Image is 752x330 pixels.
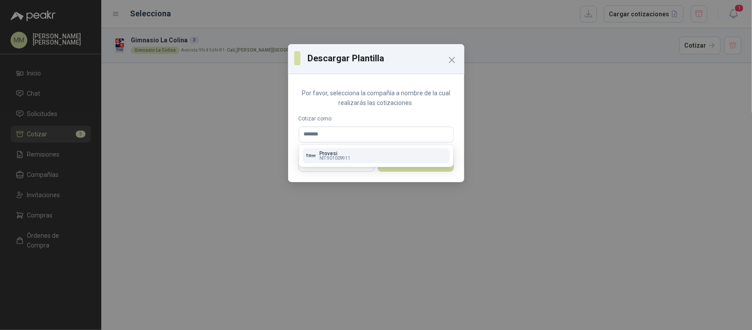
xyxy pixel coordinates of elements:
span: NIT : 901009911 [319,156,351,161]
h3: Descargar Plantilla [307,52,458,65]
button: Company LogoProvesiNIT:901009911 [303,148,450,163]
button: Close [445,53,459,67]
label: Cotizar como: [299,115,454,123]
img: Company Logo [306,151,316,161]
p: Por favor, selecciona la compañía a nombre de la cual realizarás las cotizaciones. [299,88,454,108]
p: Provesi [319,151,351,156]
